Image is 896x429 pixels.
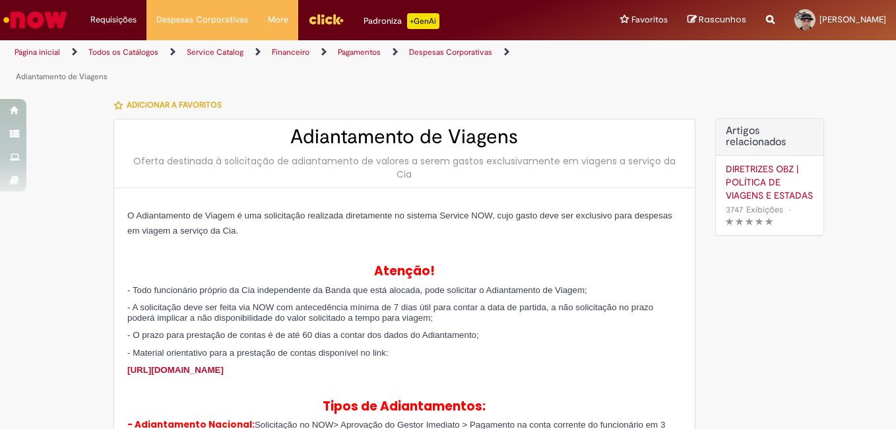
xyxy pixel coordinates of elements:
[156,13,248,26] span: Despesas Corporativas
[726,162,814,202] a: DIRETRIZES OBZ | POLÍTICA DE VIAGENS E ESTADAS
[726,204,783,215] span: 3747 Exibições
[127,330,479,340] span: - O prazo para prestação de contas é de até 60 dias a contar dos dados do Adiantamento;
[127,285,587,295] span: - Todo funcionário próprio da Cia independente da Banda que está alocada, pode solicitar o Adiant...
[272,47,309,57] a: Financeiro
[10,40,587,89] ul: Trilhas de página
[127,126,682,148] h2: Adiantamento de Viagens
[127,154,682,181] div: Oferta destinada à solicitação de adiantamento de valores a serem gastos exclusivamente em viagen...
[187,47,243,57] a: Service Catalog
[688,14,746,26] a: Rascunhos
[88,47,158,57] a: Todos os Catálogos
[786,201,794,218] span: •
[127,302,653,323] span: - A solicitação deve ser feita via NOW com antecedência mínima de 7 dias útil para contar a data ...
[127,365,224,375] a: [URL][DOMAIN_NAME]
[323,397,486,415] span: Tipos de Adiantamentos:
[338,47,381,57] a: Pagamentos
[699,13,746,26] span: Rascunhos
[374,262,435,280] span: Atenção!
[631,13,668,26] span: Favoritos
[819,14,886,25] span: [PERSON_NAME]
[268,13,288,26] span: More
[364,13,439,29] div: Padroniza
[308,9,344,29] img: click_logo_yellow_360x200.png
[113,91,229,119] button: Adicionar a Favoritos
[407,13,439,29] p: +GenAi
[127,100,222,110] span: Adicionar a Favoritos
[127,348,389,358] span: - Material orientativo para a prestação de contas disponível no link:
[90,13,137,26] span: Requisições
[726,125,814,148] h3: Artigos relacionados
[16,71,108,82] a: Adiantamento de Viagens
[127,211,672,236] span: O Adiantamento de Viagem é uma solicitação realizada diretamente no sistema Service NOW, cujo gas...
[409,47,492,57] a: Despesas Corporativas
[1,7,69,33] img: ServiceNow
[15,47,60,57] a: Página inicial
